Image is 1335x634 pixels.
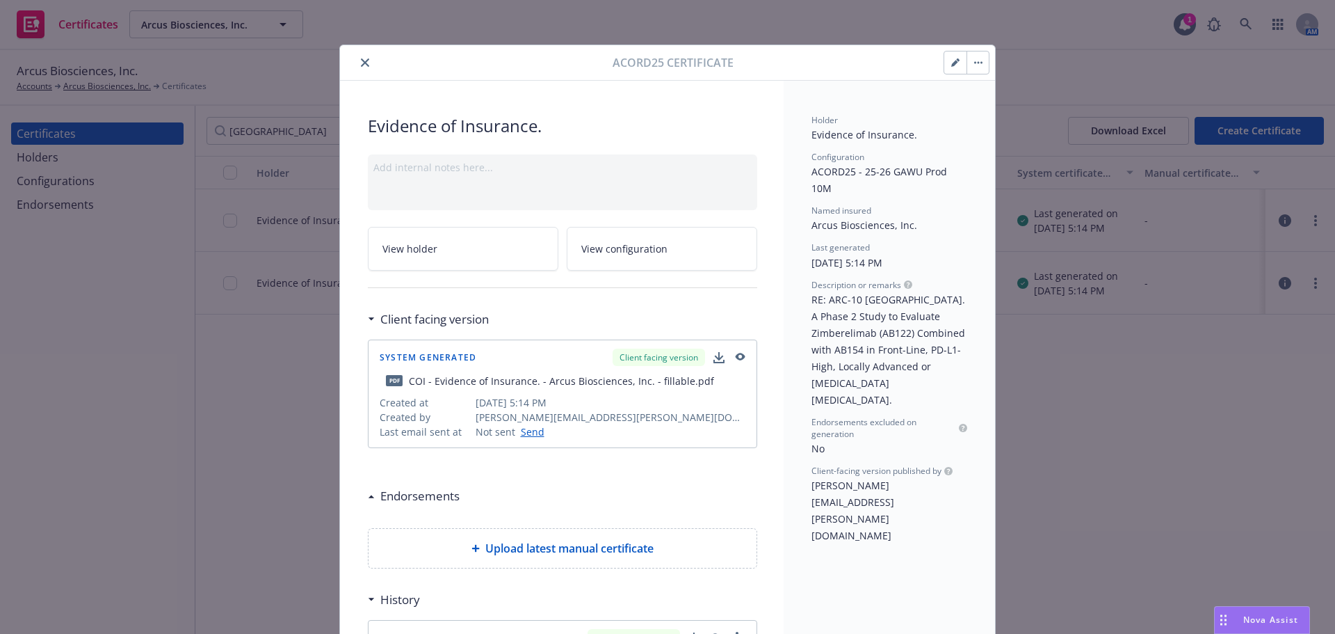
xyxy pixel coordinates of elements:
span: [PERSON_NAME][EMAIL_ADDRESS][PERSON_NAME][DOMAIN_NAME] [476,410,746,425]
span: [DATE] 5:14 PM [476,395,746,410]
span: Last email sent at [380,425,470,439]
div: Endorsements [368,487,460,505]
div: History [368,591,420,609]
span: pdf [386,375,403,386]
div: Client facing version [613,349,705,366]
span: Description or remarks [811,279,901,291]
h3: Client facing version [380,310,489,328]
span: Not sent [476,425,515,439]
span: [DATE] 5:14 PM [811,256,882,269]
span: Endorsements excluded on generation [811,416,956,440]
span: Client-facing version published by [811,465,941,477]
span: Nova Assist [1243,614,1298,626]
span: Last generated [811,241,870,253]
span: Created by [380,410,470,425]
span: View holder [382,241,437,256]
a: View configuration [567,227,757,271]
h3: Endorsements [380,487,460,505]
span: System Generated [380,354,476,362]
div: Drag to move [1215,607,1232,633]
span: RE: ARC-10 [GEOGRAPHIC_DATA]. A Phase 2 Study to Evaluate Zimberelimab (AB122) Combined with AB15... [811,293,968,406]
span: Evidence of Insurance. [811,128,917,141]
span: [PERSON_NAME][EMAIL_ADDRESS][PERSON_NAME][DOMAIN_NAME] [811,479,894,542]
a: Send [515,425,544,439]
a: View holder [368,227,558,271]
span: Evidence of Insurance. [368,114,757,138]
span: View configuration [581,241,667,256]
div: COI - Evidence of Insurance. - Arcus Biosciences, Inc. - fillable.pdf [409,374,714,388]
span: Arcus Biosciences, Inc. [811,219,917,232]
div: Client facing version [368,310,489,328]
div: Upload latest manual certificate [368,528,757,569]
h3: History [380,591,420,609]
span: Configuration [811,151,864,163]
span: Created at [380,395,470,410]
span: Upload latest manual certificate [485,540,654,557]
span: Add internal notes here... [373,161,493,174]
span: Named insured [811,205,871,216]
span: Acord25 Certificate [613,54,734,71]
button: close [357,54,373,71]
button: Nova Assist [1214,606,1310,634]
span: Holder [811,114,838,126]
span: No [811,442,825,455]
span: ACORD25 - 25-26 GAWU Prod 10M [811,165,950,195]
